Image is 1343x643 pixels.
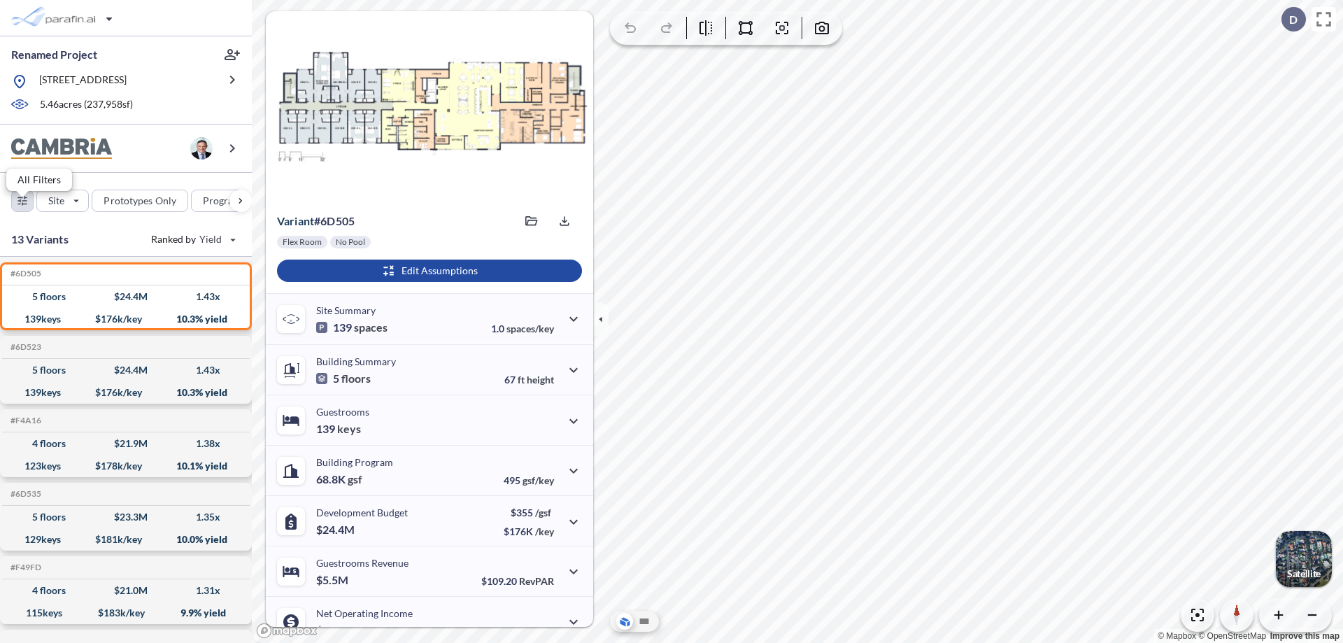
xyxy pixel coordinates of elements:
p: 5 [316,372,371,386]
p: $2.5M [316,623,350,637]
p: 13 Variants [11,231,69,248]
h5: Click to copy the code [8,489,41,499]
p: 68.8K [316,472,362,486]
p: All Filters [17,174,61,185]
p: Satellite [1287,568,1321,579]
span: spaces [354,320,388,334]
p: Renamed Project [11,47,97,62]
span: /gsf [535,507,551,518]
p: Development Budget [316,507,408,518]
p: 67 [504,374,554,386]
img: user logo [190,137,213,160]
span: keys [337,422,361,436]
span: Yield [199,232,222,246]
button: Ranked by Yield [140,228,245,250]
p: $5.5M [316,573,350,587]
h5: Click to copy the code [8,342,41,352]
p: [STREET_ADDRESS] [39,73,127,90]
button: Site [36,190,89,212]
p: 1.0 [491,323,554,334]
p: Program [203,194,242,208]
p: 495 [504,474,554,486]
p: # 6d505 [277,214,355,228]
p: No Pool [336,236,365,248]
button: Aerial View [616,613,633,630]
button: Prototypes Only [92,190,188,212]
h5: Click to copy the code [8,416,41,425]
p: Site Summary [316,304,376,316]
a: Mapbox homepage [256,623,318,639]
p: Guestrooms [316,406,369,418]
p: Edit Assumptions [402,264,478,278]
p: $355 [504,507,554,518]
p: Site [48,194,64,208]
span: Variant [277,214,314,227]
button: Switcher ImageSatellite [1276,531,1332,587]
span: spaces/key [506,323,554,334]
button: Site Plan [636,613,653,630]
p: Flex Room [283,236,322,248]
button: Program [191,190,267,212]
span: /key [535,525,554,537]
p: Guestrooms Revenue [316,557,408,569]
p: 139 [316,422,361,436]
h5: Click to copy the code [8,563,41,572]
p: $24.4M [316,523,357,537]
p: $176K [504,525,554,537]
p: Building Summary [316,355,396,367]
span: gsf/key [523,474,554,486]
button: Edit Assumptions [277,260,582,282]
span: margin [523,626,554,637]
img: Switcher Image [1276,531,1332,587]
p: 5.46 acres ( 237,958 sf) [40,97,133,113]
span: RevPAR [519,575,554,587]
span: ft [518,374,525,386]
p: $109.20 [481,575,554,587]
img: BrandImage [11,138,112,160]
span: gsf [348,472,362,486]
a: Improve this map [1270,631,1340,641]
span: floors [341,372,371,386]
a: Mapbox [1158,631,1196,641]
p: D [1289,13,1298,26]
p: Building Program [316,456,393,468]
h5: Click to copy the code [8,269,41,278]
p: Net Operating Income [316,607,413,619]
p: 139 [316,320,388,334]
a: OpenStreetMap [1198,631,1266,641]
p: 45.0% [495,626,554,637]
p: Prototypes Only [104,194,176,208]
span: height [527,374,554,386]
